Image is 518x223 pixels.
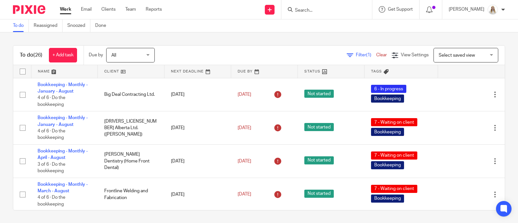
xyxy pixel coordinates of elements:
[376,53,387,57] a: Clear
[371,151,417,160] span: 7 - Waiting on client
[238,126,251,130] span: [DATE]
[89,52,103,58] p: Due by
[371,161,404,169] span: Bookkeeping
[98,145,164,178] td: [PERSON_NAME] Dentistry (Home Front Dental)
[238,192,251,197] span: [DATE]
[164,178,231,211] td: [DATE]
[371,95,404,103] span: Bookkeeping
[371,185,417,193] span: 7 - Waiting on client
[38,149,88,160] a: Bookkeeping - Monthly - April - August
[38,129,65,140] span: 4 of 6 · Do the bookkeeping
[439,53,475,58] span: Select saved view
[366,53,371,57] span: (1)
[238,159,251,163] span: [DATE]
[371,85,406,93] span: 6 - In progress
[388,7,413,12] span: Get Support
[38,162,65,173] span: 3 of 6 · Do the bookkeeping
[38,195,65,207] span: 4 of 6 · Do the bookkeeping
[401,53,429,57] span: View Settings
[38,116,88,127] a: Bookkeeping - Monthly - January - August
[304,123,334,131] span: Not started
[146,6,162,13] a: Reports
[304,90,334,98] span: Not started
[371,128,404,136] span: Bookkeeping
[101,6,116,13] a: Clients
[125,6,136,13] a: Team
[13,5,45,14] img: Pixie
[304,156,334,164] span: Not started
[98,111,164,145] td: [DRIVERS_LICENSE_NUMBER] Alberta Ltd. ([PERSON_NAME])
[98,178,164,211] td: Frontline Welding and Fabrication
[111,53,116,58] span: All
[164,78,231,111] td: [DATE]
[81,6,92,13] a: Email
[371,195,404,203] span: Bookkeeping
[304,190,334,198] span: Not started
[356,53,376,57] span: Filter
[38,95,65,107] span: 4 of 6 · Do the bookkeeping
[33,52,42,58] span: (26)
[164,145,231,178] td: [DATE]
[371,118,417,126] span: 7 - Waiting on client
[60,6,71,13] a: Work
[488,5,498,15] img: Headshot%2011-2024%20white%20background%20square%202.JPG
[13,19,29,32] a: To do
[67,19,90,32] a: Snoozed
[49,48,77,62] a: + Add task
[371,70,382,73] span: Tags
[20,52,42,59] h1: To do
[164,111,231,145] td: [DATE]
[38,83,88,94] a: Bookkeeping - Monthly - January - August
[449,6,484,13] p: [PERSON_NAME]
[34,19,62,32] a: Reassigned
[238,92,251,97] span: [DATE]
[38,182,88,193] a: Bookkeeping - Monthly - March - August
[95,19,111,32] a: Done
[98,78,164,111] td: Big Deal Contracting Ltd.
[294,8,353,14] input: Search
